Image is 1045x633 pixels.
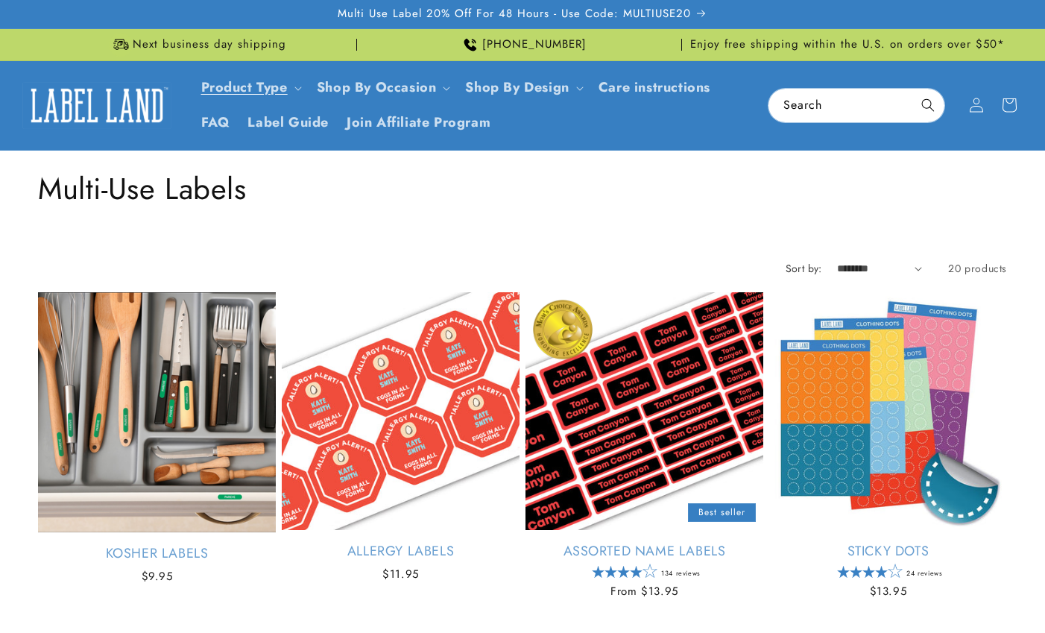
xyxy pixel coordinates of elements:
[732,563,1030,618] iframe: Gorgias Floating Chat
[912,89,944,122] button: Search
[17,77,177,134] a: Label Land
[38,169,1007,208] h1: Multi-Use Labels
[690,37,1005,52] span: Enjoy free shipping within the U.S. on orders over $50*
[133,37,286,52] span: Next business day shipping
[347,114,490,131] span: Join Affiliate Program
[317,79,437,96] span: Shop By Occasion
[247,114,329,131] span: Label Guide
[363,29,682,60] div: Announcement
[282,543,520,560] a: Allergy Labels
[338,7,691,22] span: Multi Use Label 20% Off For 48 Hours - Use Code: MULTIUSE20
[192,70,308,105] summary: Product Type
[456,70,589,105] summary: Shop By Design
[482,37,587,52] span: [PHONE_NUMBER]
[338,105,499,140] a: Join Affiliate Program
[590,70,719,105] a: Care instructions
[38,29,357,60] div: Announcement
[192,105,239,140] a: FAQ
[38,545,276,562] a: Kosher Labels
[769,543,1007,560] a: Sticky Dots
[201,114,230,131] span: FAQ
[201,78,288,97] a: Product Type
[239,105,338,140] a: Label Guide
[786,261,822,276] label: Sort by:
[688,29,1007,60] div: Announcement
[22,82,171,128] img: Label Land
[599,79,710,96] span: Care instructions
[308,70,457,105] summary: Shop By Occasion
[525,543,763,560] a: Assorted Name Labels
[948,261,1007,276] span: 20 products
[465,78,569,97] a: Shop By Design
